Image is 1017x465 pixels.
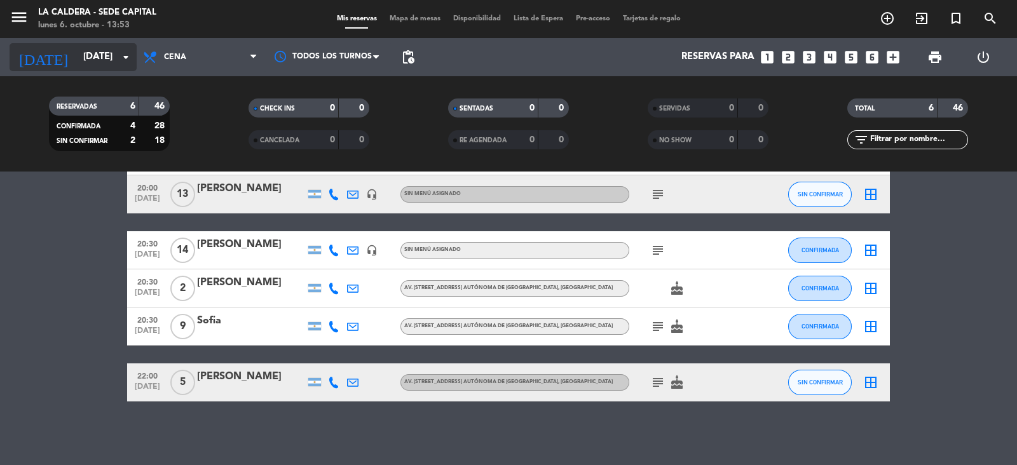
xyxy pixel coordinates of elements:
span: RE AGENDADA [460,137,507,144]
span: pending_actions [400,50,416,65]
strong: 0 [359,104,367,112]
span: CANCELADA [260,137,299,144]
input: Filtrar por nombre... [869,133,967,147]
strong: 2 [130,136,135,145]
span: [DATE] [132,327,163,341]
strong: 6 [929,104,934,112]
span: Lista de Espera [507,15,570,22]
span: 13 [170,182,195,207]
span: SERVIDAS [659,105,690,112]
strong: 18 [154,136,167,145]
span: 20:30 [132,236,163,250]
div: [PERSON_NAME] [197,368,305,385]
span: Tarjetas de regalo [617,15,687,22]
strong: 4 [130,121,135,130]
strong: 0 [559,104,566,112]
span: CONFIRMADA [802,323,839,330]
span: SIN CONFIRMAR [798,191,843,198]
i: border_all [863,281,878,296]
i: turned_in_not [948,11,964,26]
i: headset_mic [366,189,378,200]
span: Sin menú asignado [404,191,461,196]
i: subject [650,187,665,202]
span: NO SHOW [659,137,692,144]
i: subject [650,319,665,334]
span: RESERVADAS [57,104,97,110]
span: [DATE] [132,288,163,303]
span: 22:00 [132,368,163,382]
i: headset_mic [366,245,378,256]
strong: 0 [330,104,335,112]
strong: 0 [559,135,566,144]
i: looks_4 [822,49,838,65]
button: SIN CONFIRMAR [788,370,852,395]
span: CONFIRMADA [57,123,100,130]
i: arrow_drop_down [118,50,133,65]
i: border_all [863,375,878,390]
strong: 0 [758,135,766,144]
i: filter_list [854,132,869,147]
i: cake [669,281,685,296]
span: print [927,50,943,65]
span: SIN CONFIRMAR [798,379,843,386]
i: cake [669,375,685,390]
i: subject [650,375,665,390]
i: add_circle_outline [880,11,895,26]
span: TOTAL [855,105,875,112]
span: Av. [STREET_ADDRESS] Autónoma de [GEOGRAPHIC_DATA], [GEOGRAPHIC_DATA] [404,379,613,384]
div: [PERSON_NAME] [197,274,305,291]
div: Sofia [197,313,305,329]
span: Av. [STREET_ADDRESS] Autónoma de [GEOGRAPHIC_DATA], [GEOGRAPHIC_DATA] [404,323,613,328]
span: Mis reservas [331,15,383,22]
i: add_box [885,49,901,65]
i: looks_two [780,49,796,65]
i: subject [650,243,665,258]
i: cake [669,319,685,334]
span: CONFIRMADA [802,246,839,253]
span: 20:30 [132,274,163,288]
strong: 6 [130,102,135,111]
span: [DATE] [132,194,163,209]
span: Mapa de mesas [383,15,447,22]
span: 14 [170,238,195,263]
i: looks_one [759,49,775,65]
strong: 0 [729,104,734,112]
span: [DATE] [132,382,163,397]
button: SIN CONFIRMAR [788,182,852,207]
span: Cena [164,53,186,62]
strong: 46 [154,102,167,111]
div: [PERSON_NAME] [197,180,305,197]
strong: 46 [953,104,966,112]
strong: 0 [529,135,535,144]
strong: 0 [529,104,535,112]
span: 20:00 [132,180,163,194]
span: Disponibilidad [447,15,507,22]
span: 20:30 [132,312,163,327]
i: power_settings_new [976,50,991,65]
span: Av. [STREET_ADDRESS] Autónoma de [GEOGRAPHIC_DATA], [GEOGRAPHIC_DATA] [404,285,613,290]
div: LOG OUT [959,38,1007,76]
i: border_all [863,187,878,202]
button: CONFIRMADA [788,238,852,263]
span: Sin menú asignado [404,247,461,252]
i: looks_3 [801,49,817,65]
button: CONFIRMADA [788,314,852,339]
strong: 28 [154,121,167,130]
i: menu [10,8,29,27]
strong: 0 [359,135,367,144]
span: [DATE] [132,250,163,265]
strong: 0 [330,135,335,144]
span: 5 [170,370,195,395]
span: CONFIRMADA [802,285,839,292]
div: lunes 6. octubre - 13:53 [38,19,156,32]
i: looks_6 [864,49,880,65]
span: 9 [170,314,195,339]
span: SIN CONFIRMAR [57,138,107,144]
i: [DATE] [10,43,77,71]
span: Pre-acceso [570,15,617,22]
span: Reservas para [681,51,754,63]
i: search [983,11,998,26]
button: menu [10,8,29,31]
button: CONFIRMADA [788,276,852,301]
strong: 0 [729,135,734,144]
